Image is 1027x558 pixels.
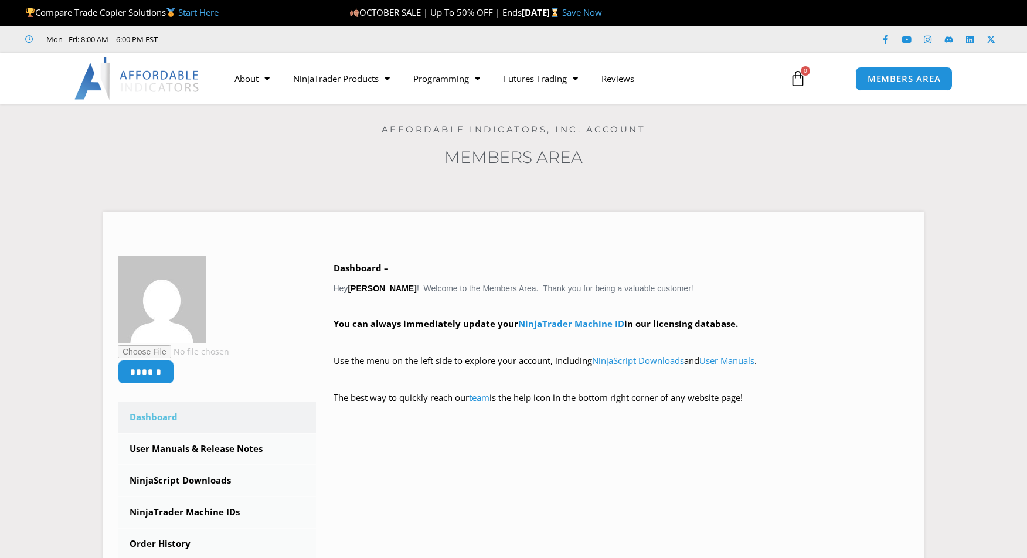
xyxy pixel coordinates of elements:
[334,353,910,386] p: Use the menu on the left side to explore your account, including and .
[334,318,738,329] strong: You can always immediately update your in our licensing database.
[74,57,200,100] img: LogoAI | Affordable Indicators – NinjaTrader
[350,8,359,17] img: 🍂
[801,66,810,76] span: 0
[26,8,35,17] img: 🏆
[174,33,350,45] iframe: Customer reviews powered by Trustpilot
[590,65,646,92] a: Reviews
[382,124,646,135] a: Affordable Indicators, Inc. Account
[518,318,624,329] a: NinjaTrader Machine ID
[349,6,522,18] span: OCTOBER SALE | Up To 50% OFF | Ends
[43,32,158,46] span: Mon - Fri: 8:00 AM – 6:00 PM EST
[118,256,206,343] img: 11ade8baaf66b7fcee611f068adbaedc44c77e1b2d11191391b4a9de478cae75
[118,465,316,496] a: NinjaScript Downloads
[444,147,583,167] a: Members Area
[855,67,953,91] a: MEMBERS AREA
[772,62,824,96] a: 0
[334,260,910,423] div: Hey ! Welcome to the Members Area. Thank you for being a valuable customer!
[562,6,602,18] a: Save Now
[522,6,562,18] strong: [DATE]
[178,6,219,18] a: Start Here
[334,390,910,423] p: The best way to quickly reach our is the help icon in the bottom right corner of any website page!
[469,392,489,403] a: team
[281,65,402,92] a: NinjaTrader Products
[402,65,492,92] a: Programming
[868,74,941,83] span: MEMBERS AREA
[118,402,316,433] a: Dashboard
[223,65,776,92] nav: Menu
[334,262,389,274] b: Dashboard –
[592,355,684,366] a: NinjaScript Downloads
[25,6,219,18] span: Compare Trade Copier Solutions
[223,65,281,92] a: About
[348,284,416,293] strong: [PERSON_NAME]
[118,434,316,464] a: User Manuals & Release Notes
[550,8,559,17] img: ⌛
[166,8,175,17] img: 🥇
[492,65,590,92] a: Futures Trading
[699,355,754,366] a: User Manuals
[118,497,316,528] a: NinjaTrader Machine IDs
